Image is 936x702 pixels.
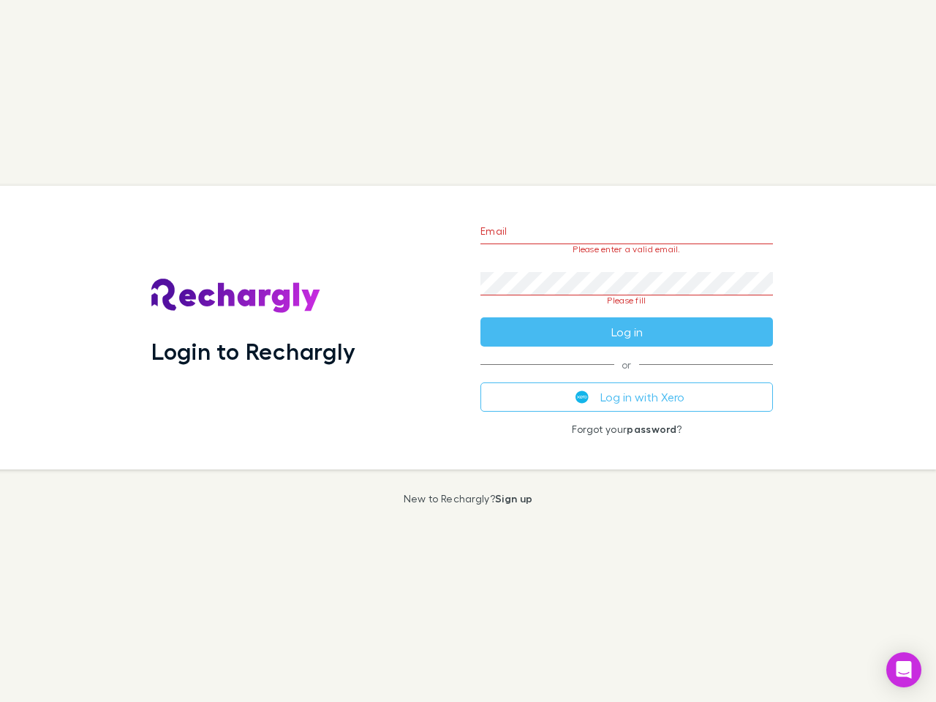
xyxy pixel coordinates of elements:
a: password [627,423,676,435]
div: Open Intercom Messenger [886,652,921,687]
img: Xero's logo [575,390,589,404]
button: Log in with Xero [480,382,773,412]
p: Forgot your ? [480,423,773,435]
img: Rechargly's Logo [151,279,321,314]
p: Please enter a valid email. [480,244,773,254]
h1: Login to Rechargly [151,337,355,365]
p: Please fill [480,295,773,306]
p: New to Rechargly? [404,493,533,505]
span: or [480,364,773,365]
a: Sign up [495,492,532,505]
button: Log in [480,317,773,347]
